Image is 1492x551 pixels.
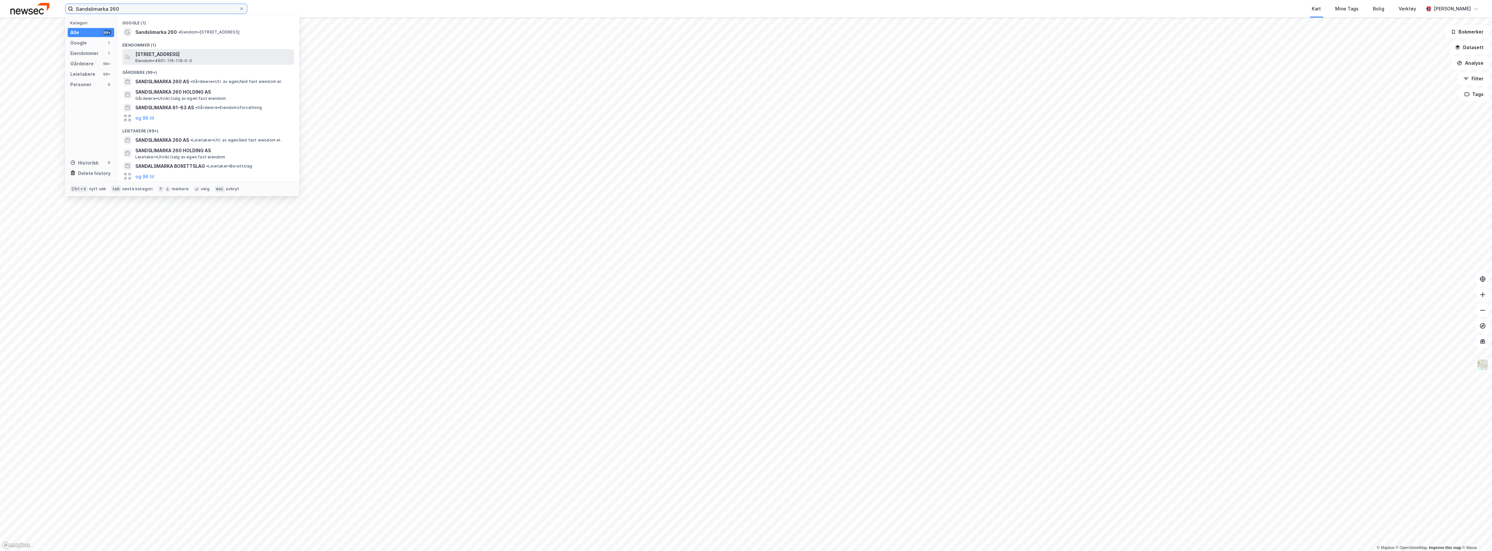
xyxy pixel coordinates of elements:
[135,78,189,86] span: SANDSLIMARKA 260 AS
[70,29,79,36] div: Alle
[117,15,299,27] div: Google (1)
[102,30,112,35] div: 99+
[1373,5,1385,13] div: Bolig
[195,105,197,110] span: •
[78,169,111,177] div: Delete history
[178,30,180,34] span: •
[2,542,31,549] a: Mapbox homepage
[70,20,114,25] div: Kategori
[1459,520,1492,551] iframe: Chat Widget
[1477,359,1489,371] img: Z
[70,60,94,68] div: Gårdeiere
[135,88,292,96] span: SANDSLIMARKA 260 HOLDING AS
[1458,72,1489,85] button: Filter
[73,4,239,14] input: Søk på adresse, matrikkel, gårdeiere, leietakere eller personer
[135,58,192,63] span: Eiendom • 4601-116-119-0-0
[1459,88,1489,101] button: Tags
[178,30,239,35] span: Eiendom • [STREET_ADDRESS]
[122,186,153,192] div: neste kategori
[117,65,299,76] div: Gårdeiere (99+)
[10,3,49,14] img: newsec-logo.f6e21ccffca1b3a03d2d.png
[102,72,112,77] div: 99+
[111,186,121,192] div: tab
[117,37,299,49] div: Eiendommer (1)
[135,162,205,170] span: SANDALSMARKA BORETTSLAG
[215,186,225,192] div: esc
[190,138,192,142] span: •
[135,114,154,122] button: og 96 til
[1399,5,1417,13] div: Verktøy
[135,136,189,144] span: SANDSLIMARKA 260 AS
[1377,545,1395,550] a: Mapbox
[102,61,112,66] div: 99+
[1445,25,1489,38] button: Bokmerker
[206,164,208,168] span: •
[201,186,210,192] div: velg
[1396,545,1428,550] a: OpenStreetMap
[106,160,112,165] div: 0
[70,39,87,47] div: Google
[70,159,99,167] div: Historikk
[89,186,106,192] div: nytt søk
[135,96,226,101] span: Gårdeiere • Utvikl./salg av egen fast eiendom
[206,164,252,169] span: Leietaker • Borettslag
[135,104,194,112] span: SANDSLIMARKA 61-63 AS
[1336,5,1359,13] div: Mine Tags
[135,172,154,180] button: og 96 til
[1434,5,1471,13] div: [PERSON_NAME]
[135,155,225,160] span: Leietaker • Utvikl./salg av egen fast eiendom
[106,82,112,87] div: 0
[70,70,95,78] div: Leietakere
[1450,41,1489,54] button: Datasett
[190,138,281,143] span: Leietaker • Utl. av egen/leid fast eiendom el.
[70,49,99,57] div: Eiendommer
[190,79,282,84] span: Gårdeiere • Utl. av egen/leid fast eiendom el.
[117,123,299,135] div: Leietakere (99+)
[135,147,292,155] span: SANDSLIMARKA 260 HOLDING AS
[190,79,192,84] span: •
[172,186,189,192] div: markere
[195,105,262,110] span: Gårdeiere • Eiendomsforvaltning
[1459,520,1492,551] div: Kontrollprogram for chat
[1312,5,1321,13] div: Kart
[1429,545,1461,550] a: Improve this map
[226,186,239,192] div: avbryt
[135,50,292,58] span: [STREET_ADDRESS]
[70,81,91,88] div: Personer
[1452,57,1489,70] button: Analyse
[70,186,88,192] div: Ctrl + k
[106,40,112,46] div: 1
[135,28,177,36] span: Sandslimarka 260
[106,51,112,56] div: 1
